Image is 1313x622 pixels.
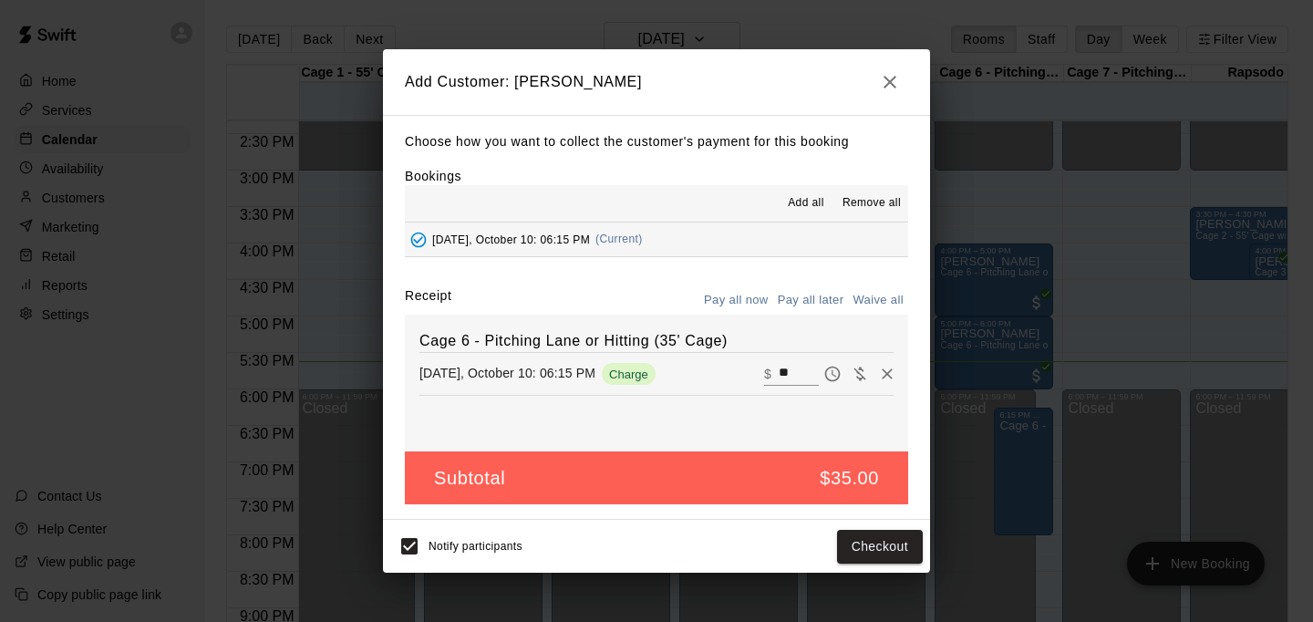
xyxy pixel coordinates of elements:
[602,368,656,381] span: Charge
[699,286,773,315] button: Pay all now
[405,226,432,254] button: Added - Collect Payment
[819,365,846,380] span: Pay later
[405,169,461,183] label: Bookings
[429,541,522,554] span: Notify participants
[419,364,595,382] p: [DATE], October 10: 06:15 PM
[837,530,923,564] button: Checkout
[405,223,908,256] button: Added - Collect Payment[DATE], October 10: 06:15 PM(Current)
[405,130,908,153] p: Choose how you want to collect the customer's payment for this booking
[432,233,590,245] span: [DATE], October 10: 06:15 PM
[848,286,908,315] button: Waive all
[405,286,451,315] label: Receipt
[777,189,835,218] button: Add all
[383,49,930,115] h2: Add Customer: [PERSON_NAME]
[820,466,879,491] h5: $35.00
[788,194,824,213] span: Add all
[874,360,901,388] button: Remove
[434,466,505,491] h5: Subtotal
[835,189,908,218] button: Remove all
[846,365,874,380] span: Waive payment
[843,194,901,213] span: Remove all
[595,233,643,245] span: (Current)
[419,329,894,353] h6: Cage 6 - Pitching Lane or Hitting (35' Cage)
[764,365,771,383] p: $
[773,286,849,315] button: Pay all later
